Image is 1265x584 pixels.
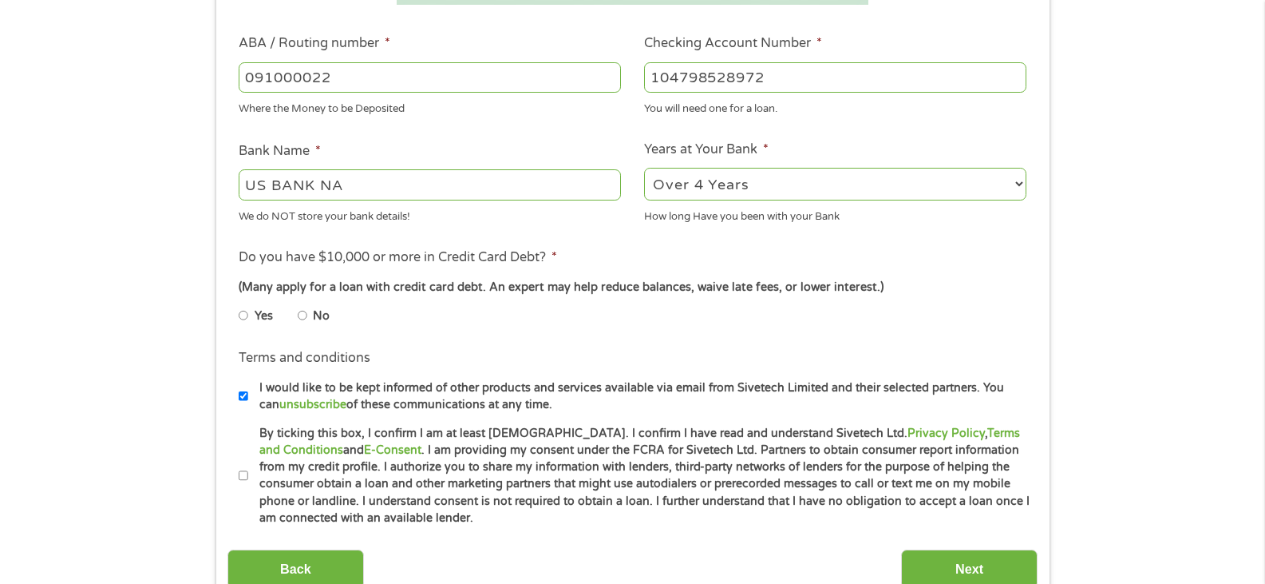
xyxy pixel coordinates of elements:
div: (Many apply for a loan with credit card debt. An expert may help reduce balances, waive late fees... [239,279,1026,296]
label: I would like to be kept informed of other products and services available via email from Sivetech... [248,379,1031,414]
div: How long Have you been with your Bank [644,203,1026,224]
div: You will need one for a loan. [644,96,1026,117]
a: Privacy Policy [907,427,985,440]
input: 345634636 [644,62,1026,93]
label: Bank Name [239,143,321,160]
label: Yes [255,308,273,325]
label: Do you have $10,000 or more in Credit Card Debt? [239,249,557,266]
a: Terms and Conditions [259,427,1020,457]
div: Where the Money to be Deposited [239,96,621,117]
label: Years at Your Bank [644,141,769,158]
label: No [313,308,330,325]
a: E-Consent [364,443,421,457]
div: We do NOT store your bank details! [239,203,621,224]
label: By ticking this box, I confirm I am at least [DEMOGRAPHIC_DATA]. I confirm I have read and unders... [248,425,1031,527]
label: Terms and conditions [239,350,370,367]
label: ABA / Routing number [239,35,390,52]
a: unsubscribe [279,398,346,411]
label: Checking Account Number [644,35,822,52]
input: 263177916 [239,62,621,93]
